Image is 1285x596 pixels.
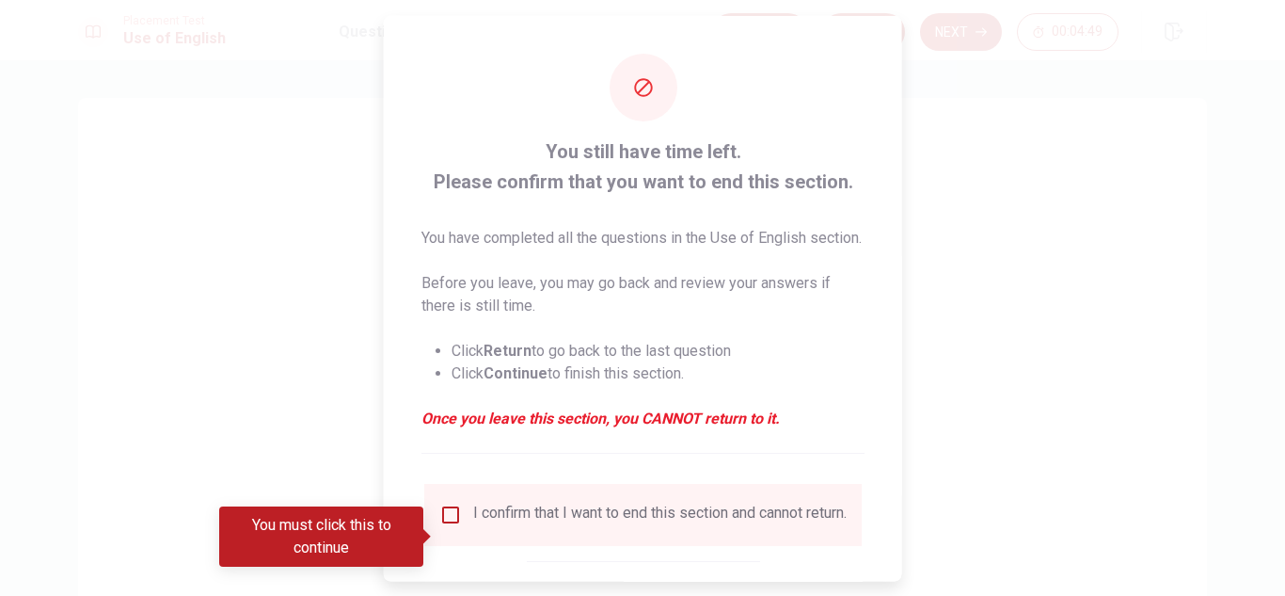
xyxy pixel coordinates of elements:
[452,362,865,384] li: Click to finish this section.
[421,271,865,316] p: Before you leave, you may go back and review your answers if there is still time.
[439,503,462,525] span: You must click this to continue
[473,503,847,525] div: I confirm that I want to end this section and cannot return.
[421,136,865,196] span: You still have time left. Please confirm that you want to end this section.
[452,339,865,362] li: Click to go back to the last question
[421,407,865,429] em: Once you leave this section, you CANNOT return to it.
[421,226,865,249] p: You have completed all the questions in the Use of English section.
[484,341,531,359] strong: Return
[484,363,547,381] strong: Continue
[219,507,423,567] div: You must click this to continue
